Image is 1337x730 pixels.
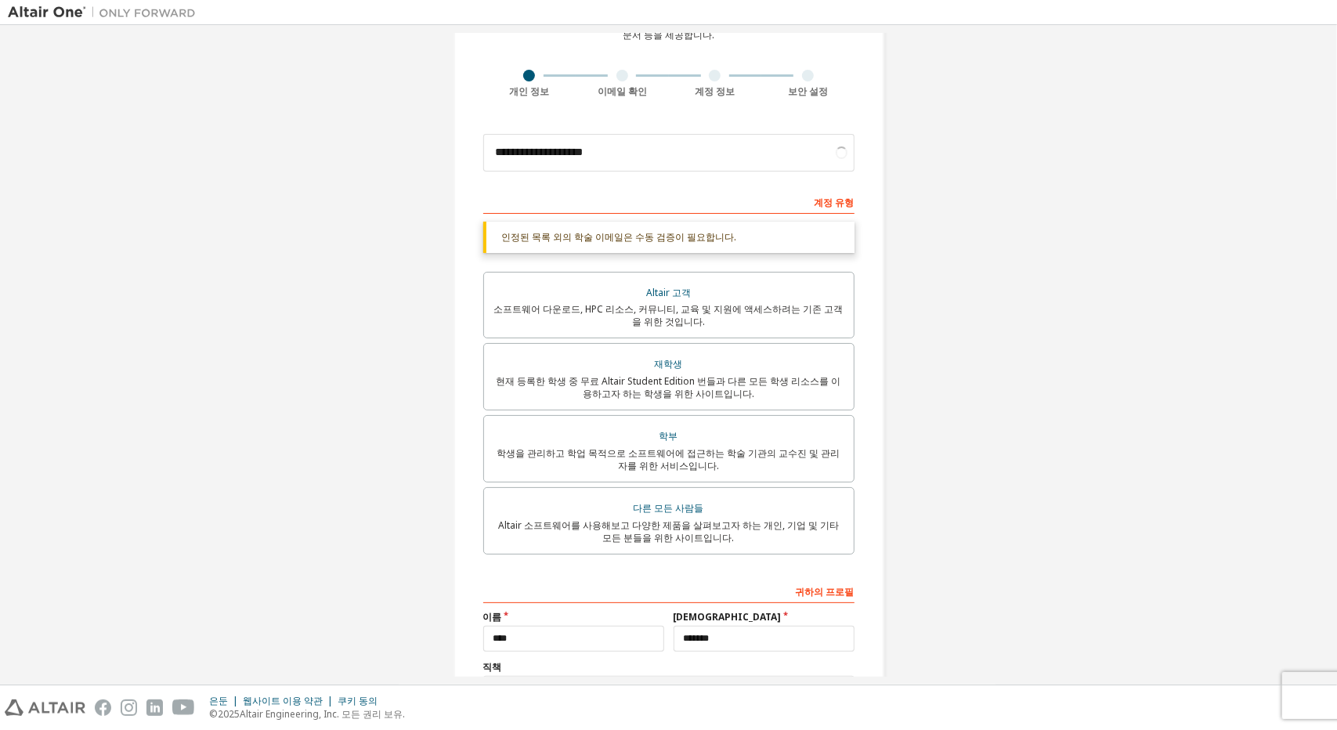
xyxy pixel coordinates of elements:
img: linkedin.svg [146,699,163,716]
font: [DEMOGRAPHIC_DATA] [674,610,782,623]
font: 2025 [218,707,240,721]
font: Altair Engineering, Inc. 모든 권리 보유. [240,707,405,721]
font: 학생을 관리하고 학업 목적으로 소프트웨어에 접근하는 학술 기관의 교수진 및 관리자를 위한 서비스입니다. [497,446,840,472]
font: 개인 정보 [509,85,549,98]
font: 재학생 [655,357,683,370]
font: 소프트웨어 다운로드, HPC 리소스, 커뮤니티, 교육 및 지원에 액세스하려는 기존 고객을 위한 것입니다. [494,302,844,328]
img: youtube.svg [172,699,195,716]
font: 학부 [659,429,678,443]
font: Altair 고객 [646,286,691,299]
img: facebook.svg [95,699,111,716]
font: Altair 소프트웨어를 사용해보고 다양한 제품을 살펴보고자 하는 개인, 기업 및 기타 모든 분들을 위한 사이트입니다. [498,519,839,544]
img: altair_logo.svg [5,699,85,716]
font: 귀하의 프로필 [796,585,855,598]
font: 계정 정보 [695,85,735,98]
font: 웹사이트 이용 약관 [243,694,323,707]
font: 문서 등을 제공합니다. [623,28,714,42]
img: 알타이르 원 [8,5,204,20]
font: 직책 [483,660,502,674]
font: © [209,707,218,721]
font: 보안 설정 [788,85,828,98]
font: 계정 유형 [815,196,855,209]
font: 이메일 확인 [598,85,647,98]
font: 이름 [483,610,502,623]
font: 다른 모든 사람들 [634,501,704,515]
font: 인정된 목록 외의 학술 이메일은 수동 검증이 필요합니다. [502,230,737,244]
img: instagram.svg [121,699,137,716]
font: 현재 등록한 학생 중 무료 Altair Student Edition 번들과 다른 모든 학생 리소스를 이용하고자 하는 학생을 위한 사이트입니다. [497,374,841,400]
font: 은둔 [209,694,228,707]
font: 쿠키 동의 [338,694,378,707]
